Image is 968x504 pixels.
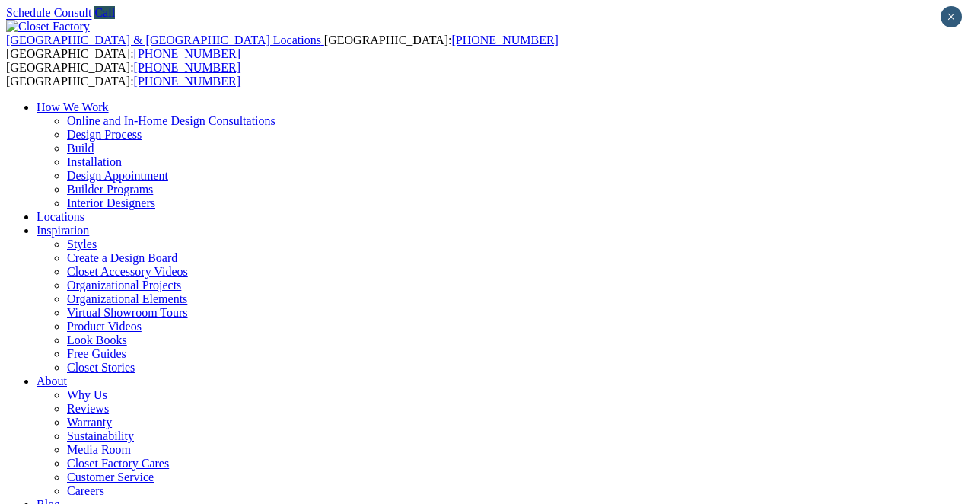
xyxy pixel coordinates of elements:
a: How We Work [37,100,109,113]
a: Virtual Showroom Tours [67,306,188,319]
button: Close [941,6,962,27]
a: Closet Accessory Videos [67,265,188,278]
a: Free Guides [67,347,126,360]
a: Reviews [67,402,109,415]
a: Careers [67,484,104,497]
a: Create a Design Board [67,251,177,264]
a: Look Books [67,333,127,346]
a: Inspiration [37,224,89,237]
a: Product Videos [67,320,142,333]
a: Installation [67,155,122,168]
a: [PHONE_NUMBER] [134,61,240,74]
a: Online and In-Home Design Consultations [67,114,275,127]
a: Warranty [67,416,112,429]
a: Call [94,6,115,19]
a: Schedule Consult [6,6,91,19]
a: About [37,375,67,388]
a: Customer Service [67,471,154,483]
a: Design Process [67,128,142,141]
span: [GEOGRAPHIC_DATA] & [GEOGRAPHIC_DATA] Locations [6,33,321,46]
span: [GEOGRAPHIC_DATA]: [GEOGRAPHIC_DATA]: [6,61,240,88]
a: Interior Designers [67,196,155,209]
a: Organizational Projects [67,279,181,292]
a: Sustainability [67,429,134,442]
a: Organizational Elements [67,292,187,305]
a: Closet Stories [67,361,135,374]
span: [GEOGRAPHIC_DATA]: [GEOGRAPHIC_DATA]: [6,33,559,60]
a: Why Us [67,388,107,401]
a: Builder Programs [67,183,153,196]
a: Locations [37,210,84,223]
img: Closet Factory [6,20,90,33]
a: [PHONE_NUMBER] [134,75,240,88]
a: [GEOGRAPHIC_DATA] & [GEOGRAPHIC_DATA] Locations [6,33,324,46]
a: [PHONE_NUMBER] [451,33,558,46]
a: Media Room [67,443,131,456]
a: Design Appointment [67,169,168,182]
a: [PHONE_NUMBER] [134,47,240,60]
a: Build [67,142,94,155]
a: Closet Factory Cares [67,457,169,470]
a: Styles [67,238,97,250]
